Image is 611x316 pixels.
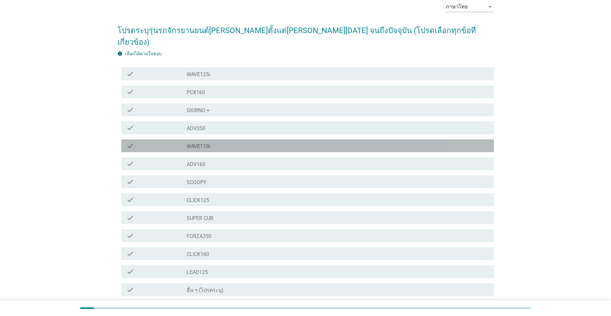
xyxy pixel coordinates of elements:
label: WAVE110i [187,143,210,150]
i: check [126,142,134,150]
label: ADV350 [187,125,205,132]
label: SCOOPY [187,179,207,186]
label: WAVE125i [187,71,210,78]
i: info [117,51,123,56]
i: check [126,232,134,240]
i: check [126,286,134,294]
i: check [126,268,134,276]
label: CLICK160 [187,251,209,258]
label: เลือกได้ตามใจชอบ [125,51,162,56]
label: PCX160 [187,89,205,96]
label: FORZA350 [187,233,211,240]
i: check [126,160,134,168]
i: check [126,70,134,78]
label: GIORNO + [187,107,209,114]
div: ภาษาไทย [446,4,468,10]
i: check [126,250,134,258]
i: check [126,88,134,96]
label: SUPER CUB [187,215,213,222]
i: check [126,196,134,204]
label: อื่น ๆ (โปรดระบุ) [187,287,224,294]
label: CLICK125 [187,197,209,204]
i: check [126,106,134,114]
i: check [126,214,134,222]
i: check [126,124,134,132]
label: LEAD125 [187,269,208,276]
i: check [126,178,134,186]
i: arrow_drop_down [486,3,494,11]
h2: โปรดระบุรุ่นรถจักรยานยนต์[PERSON_NAME]ตั้งแต่[PERSON_NAME][DATE] จนถึงปัจจุบัน (โปรดเลือกทุกข้อที... [117,18,494,48]
label: ADV160 [187,161,205,168]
